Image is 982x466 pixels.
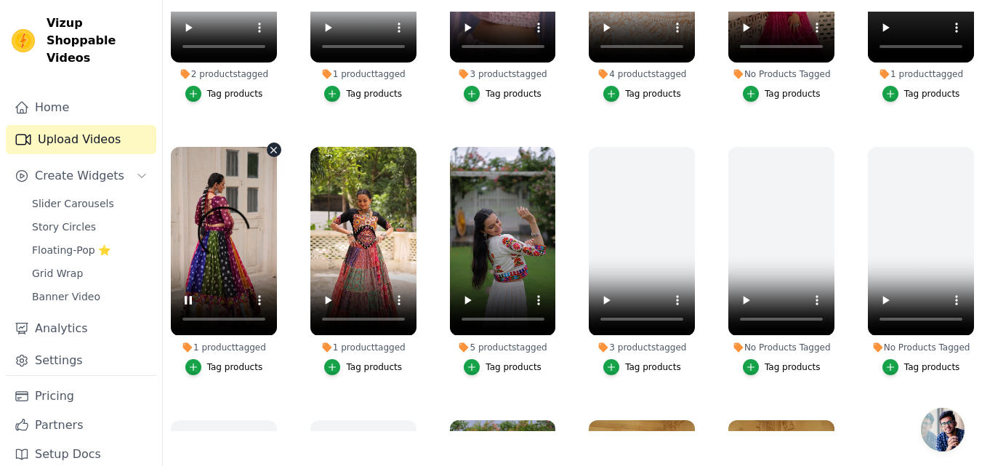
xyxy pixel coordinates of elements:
div: 1 product tagged [310,342,416,353]
div: 3 products tagged [589,342,695,353]
img: Vizup [12,29,35,52]
div: Tag products [904,88,960,100]
div: 1 product tagged [868,68,974,80]
a: Upload Videos [6,125,156,154]
button: Tag products [882,86,960,102]
div: 2 products tagged [171,68,277,80]
button: Tag products [324,86,402,102]
a: Partners [6,411,156,440]
div: No Products Tagged [728,342,834,353]
div: Tag products [486,361,542,373]
span: Banner Video [32,289,100,304]
span: Floating-Pop ⭐ [32,243,110,257]
span: Story Circles [32,220,96,234]
a: Pricing [6,382,156,411]
div: 1 product tagged [310,68,416,80]
a: Open chat [921,408,965,451]
div: Tag products [904,361,960,373]
div: 4 products tagged [589,68,695,80]
button: Tag products [882,359,960,375]
div: Tag products [625,88,681,100]
button: Tag products [185,86,263,102]
div: Tag products [346,88,402,100]
span: Vizup Shoppable Videos [47,15,150,67]
a: Floating-Pop ⭐ [23,240,156,260]
div: Tag products [346,361,402,373]
span: Grid Wrap [32,266,83,281]
a: Settings [6,346,156,375]
div: 5 products tagged [450,342,556,353]
span: Slider Carousels [32,196,114,211]
a: Analytics [6,314,156,343]
button: Tag products [743,359,821,375]
div: Tag products [765,361,821,373]
div: Tag products [207,88,263,100]
button: Tag products [603,359,681,375]
div: Tag products [625,361,681,373]
button: Tag products [185,359,263,375]
button: Tag products [324,359,402,375]
button: Video Delete [267,142,281,157]
a: Story Circles [23,217,156,237]
span: Create Widgets [35,167,124,185]
div: Tag products [765,88,821,100]
button: Tag products [464,359,542,375]
div: No Products Tagged [728,68,834,80]
div: 3 products tagged [450,68,556,80]
a: Slider Carousels [23,193,156,214]
a: Grid Wrap [23,263,156,284]
div: Tag products [486,88,542,100]
div: No Products Tagged [868,342,974,353]
a: Home [6,93,156,122]
div: 1 product tagged [171,342,277,353]
button: Tag products [464,86,542,102]
div: Tag products [207,361,263,373]
a: Banner Video [23,286,156,307]
button: Tag products [743,86,821,102]
button: Tag products [603,86,681,102]
button: Create Widgets [6,161,156,190]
